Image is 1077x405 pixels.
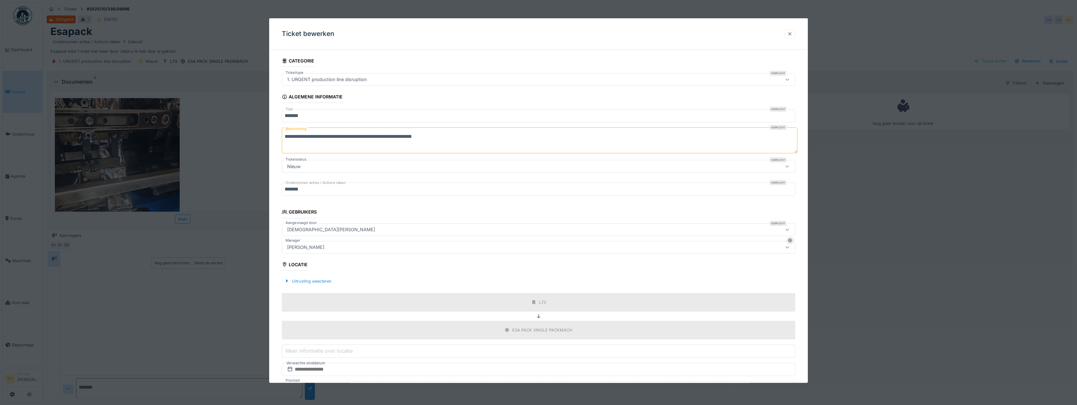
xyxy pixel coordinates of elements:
label: Verwachte einddatum [286,360,326,367]
div: [DEMOGRAPHIC_DATA][PERSON_NAME] [285,226,378,233]
h3: Ticket bewerken [282,30,334,38]
div: 1. URGENT production line disruption [285,76,369,83]
label: Ondernomen acties / Actions taken [284,180,347,185]
div: ESA PACK SINGLE PACKMACH [512,327,572,333]
label: Aangevraagd door [284,220,318,225]
label: Ticketstatus [284,157,308,162]
label: Titel [284,107,294,112]
div: Verplicht [770,220,786,226]
div: L73 [539,299,546,305]
label: Meer informatie over locatie [284,347,354,355]
div: Locatie [282,260,308,270]
label: Manager [284,238,302,243]
label: Tickettype [284,70,305,75]
div: Verplicht [770,180,786,185]
div: Verplicht [770,107,786,112]
div: Verplicht [770,125,786,130]
div: Verplicht [770,71,786,76]
div: Nieuw [285,163,303,170]
div: Categorie [282,56,314,67]
div: Gebruikers [282,207,317,218]
label: Prioriteit [284,378,301,383]
div: [PERSON_NAME] [285,244,327,250]
label: Beschrijving [284,125,308,133]
div: Verplicht [770,157,786,162]
div: Uitrusting selecteren [282,277,334,285]
div: Algemene informatie [282,92,343,103]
